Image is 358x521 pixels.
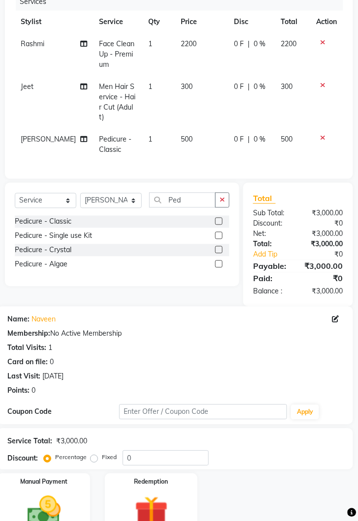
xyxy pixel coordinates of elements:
[248,39,250,49] span: |
[234,39,244,49] span: 0 F
[254,39,265,49] span: 0 %
[181,135,193,144] span: 500
[246,273,298,285] div: Paid:
[99,82,135,122] span: Men Hair Service - Hair Cut (Adult)
[246,229,298,239] div: Net:
[181,82,193,91] span: 300
[298,208,351,219] div: ₹3,000.00
[148,39,152,48] span: 1
[175,11,228,33] th: Price
[21,39,44,48] span: Rashmi
[253,194,276,204] span: Total
[142,11,175,33] th: Qty
[298,229,351,239] div: ₹3,000.00
[7,315,30,325] div: Name:
[93,11,142,33] th: Service
[248,135,250,145] span: |
[298,287,351,297] div: ₹3,000.00
[291,405,319,420] button: Apply
[99,39,134,69] span: Face Clean Up - Premium
[246,208,298,219] div: Sub Total:
[42,372,64,382] div: [DATE]
[307,250,351,260] div: ₹0
[281,39,296,48] span: 2200
[56,436,87,447] div: ₹3,000.00
[102,453,117,462] label: Fixed
[298,239,351,250] div: ₹3,000.00
[246,219,298,229] div: Discount:
[148,135,152,144] span: 1
[7,343,46,353] div: Total Visits:
[134,478,168,487] label: Redemption
[15,11,93,33] th: Stylist
[7,386,30,396] div: Points:
[234,135,244,145] span: 0 F
[298,273,351,285] div: ₹0
[50,357,54,368] div: 0
[254,82,265,92] span: 0 %
[7,454,38,464] div: Discount:
[246,287,298,297] div: Balance :
[7,329,50,339] div: Membership:
[248,82,250,92] span: |
[7,436,52,447] div: Service Total:
[7,329,343,339] div: No Active Membership
[15,245,71,256] div: Pedicure - Crystal
[7,357,48,368] div: Card on file:
[32,315,56,325] a: Naveen
[246,260,297,272] div: Payable:
[254,135,265,145] span: 0 %
[32,386,35,396] div: 0
[246,239,298,250] div: Total:
[21,135,76,144] span: [PERSON_NAME]
[15,231,92,241] div: Pedicure - Single use Kit
[21,82,33,91] span: Jeet
[20,478,67,487] label: Manual Payment
[99,135,131,154] span: Pedicure - Classic
[281,82,293,91] span: 300
[181,39,197,48] span: 2200
[7,372,40,382] div: Last Visit:
[55,453,87,462] label: Percentage
[297,260,351,272] div: ₹3,000.00
[149,193,216,208] input: Search or Scan
[119,405,287,420] input: Enter Offer / Coupon Code
[311,11,343,33] th: Action
[48,343,52,353] div: 1
[15,217,71,227] div: Pedicure - Classic
[275,11,311,33] th: Total
[228,11,275,33] th: Disc
[148,82,152,91] span: 1
[298,219,351,229] div: ₹0
[246,250,307,260] a: Add Tip
[234,82,244,92] span: 0 F
[281,135,293,144] span: 500
[15,260,67,270] div: Pedicure - Algae
[7,407,119,417] div: Coupon Code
